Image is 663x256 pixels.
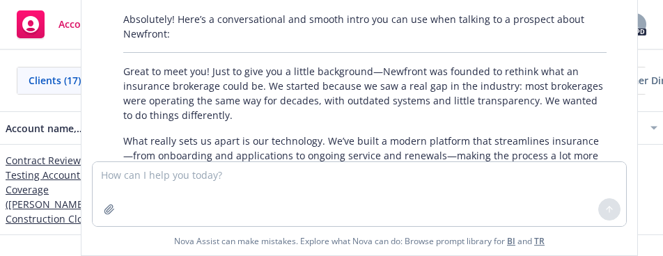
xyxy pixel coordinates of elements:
div: Account name, DBA [6,121,90,136]
span: Accounts [58,19,102,30]
p: Absolutely! Here’s a conversational and smooth intro you can use when talking to a prospect about... [123,12,607,41]
p: Great to meet you! Just to give you a little background—Newfront was founded to rethink what an i... [123,64,607,122]
p: What really sets us apart is our technology. We’ve built a modern platform that streamlines insur... [123,134,607,207]
a: TR [534,235,545,247]
span: Nova Assist can make mistakes. Explore what Nova can do: Browse prompt library for and [174,227,545,255]
span: Clients (17) [29,73,81,88]
a: Accounts [11,5,108,44]
a: BI [507,235,515,247]
a: Contract Review Testing Account With Coverage ([PERSON_NAME] Construction Clone) [6,153,105,226]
